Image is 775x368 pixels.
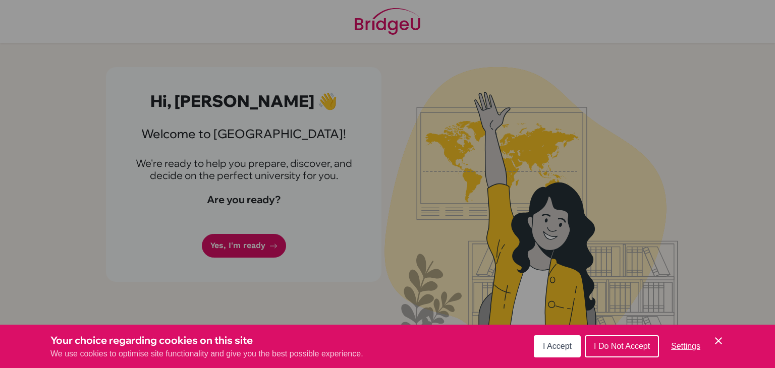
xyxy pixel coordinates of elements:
p: We use cookies to optimise site functionality and give you the best possible experience. [50,348,363,360]
button: I Do Not Accept [585,335,659,357]
span: I Do Not Accept [594,342,650,350]
span: I Accept [543,342,572,350]
span: Settings [671,342,700,350]
button: Save and close [712,335,725,347]
h3: Your choice regarding cookies on this site [50,333,363,348]
button: I Accept [534,335,581,357]
button: Settings [663,336,708,356]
